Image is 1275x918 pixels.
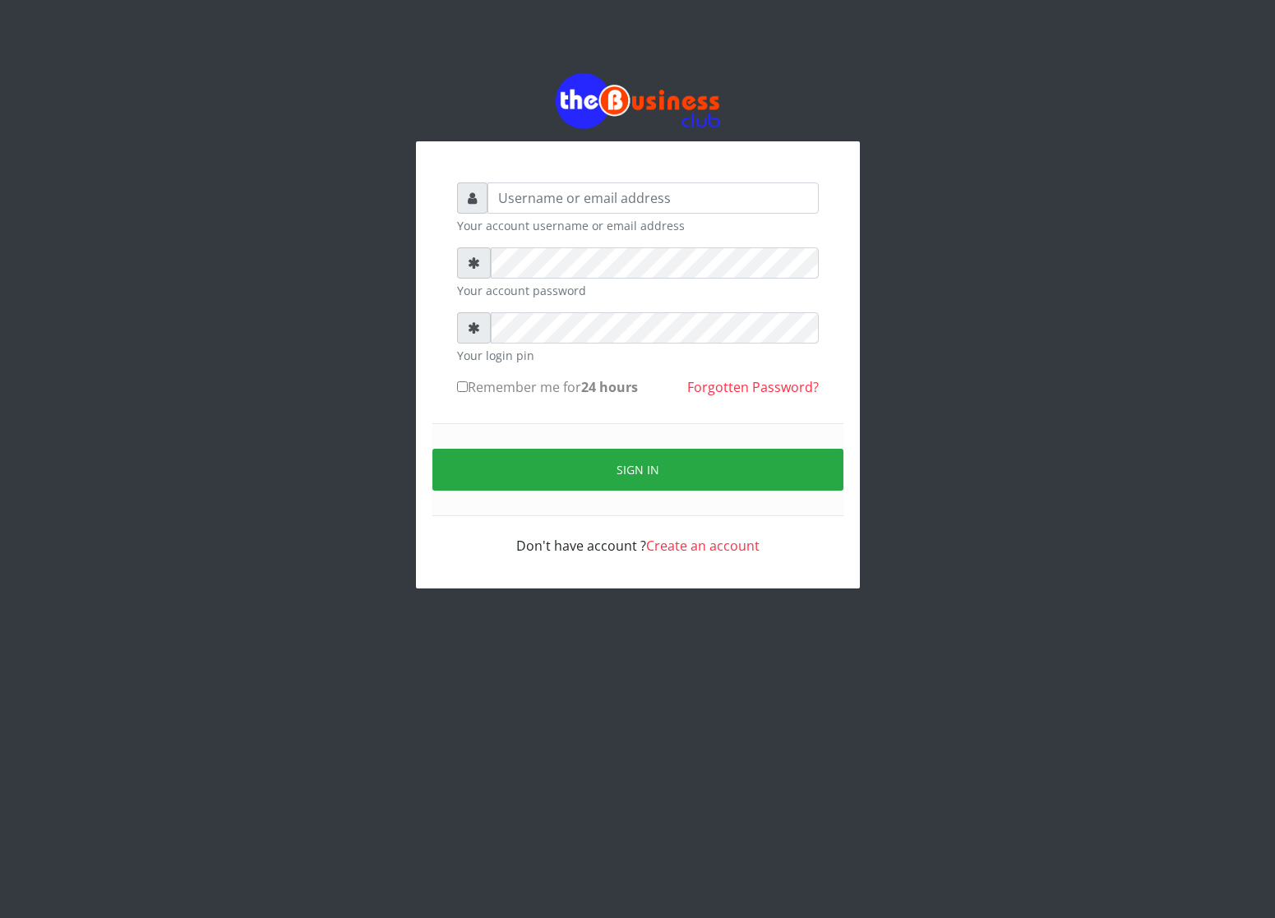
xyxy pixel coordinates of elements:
small: Your login pin [457,347,819,364]
a: Forgotten Password? [687,378,819,396]
label: Remember me for [457,377,638,397]
button: Sign in [432,449,843,491]
input: Remember me for24 hours [457,381,468,392]
small: Your account username or email address [457,217,819,234]
a: Create an account [646,537,760,555]
input: Username or email address [487,182,819,214]
small: Your account password [457,282,819,299]
b: 24 hours [581,378,638,396]
div: Don't have account ? [457,516,819,556]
